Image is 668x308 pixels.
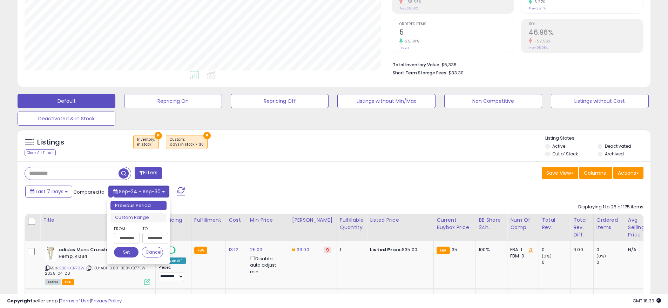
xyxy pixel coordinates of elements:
li: $6,338 [393,60,638,68]
span: 2025-10-8 18:39 GMT [633,297,661,304]
span: ROI [529,22,643,26]
strong: Copyright [7,297,33,304]
small: Prev: 35.11% [529,6,546,11]
button: Cancel [142,247,163,257]
div: $35.00 [370,247,428,253]
li: Custom Range [110,213,167,222]
div: Listed Price [370,216,431,224]
div: 100% [479,247,502,253]
span: OFF [175,247,186,253]
div: Clear All Filters [25,149,56,156]
label: Archived [605,151,624,157]
span: Inventory : [137,137,155,147]
label: To [142,225,163,232]
button: Non Competitive [444,94,542,108]
b: Total Inventory Value: [393,62,440,68]
label: Out of Stock [552,151,578,157]
label: Deactivated [605,143,631,149]
small: Prev: 98.98% [529,46,548,50]
div: 0 [596,247,625,253]
button: Repricing Off [231,94,329,108]
div: Ordered Items [596,216,622,231]
span: Compared to: [73,189,106,195]
div: seller snap | | [7,298,122,304]
button: Default [18,94,115,108]
div: Fulfillable Quantity [340,216,364,231]
span: Sep-24 - Sep-30 [119,188,161,195]
div: FBM: 0 [510,253,533,259]
div: 0 [596,259,625,266]
div: Fulfillment [194,216,223,224]
div: Avg Selling Price [628,216,654,239]
div: Preset: [158,265,186,281]
button: Set [114,247,139,257]
small: FBA [437,247,450,254]
a: 25.00 [250,246,263,253]
div: ASIN: [45,247,150,284]
span: 35 [452,246,457,253]
div: Disable auto adjust min [250,255,284,275]
label: From [114,225,139,232]
button: Columns [579,167,612,179]
div: Total Rev. [542,216,567,231]
button: Save View [542,167,578,179]
button: × [203,132,211,139]
div: days in stock < 30 [170,142,204,147]
div: [PERSON_NAME] [292,216,334,224]
div: Title [43,216,153,224]
p: Listing States: [545,135,650,142]
span: Last 7 Days [36,188,63,195]
button: Filters [135,167,162,179]
div: Repricing [158,216,188,224]
div: Min Price [250,216,286,224]
div: 0.00 [573,247,588,253]
span: Ordered Items [399,22,514,26]
a: 13.12 [229,246,238,253]
div: Displaying 1 to 25 of 175 items [578,204,643,210]
li: Previous Period [110,201,167,210]
a: Terms of Use [60,297,90,304]
small: (0%) [596,253,606,259]
h2: 46.96% [529,28,643,38]
a: Privacy Policy [91,297,122,304]
a: 33.00 [297,246,309,253]
div: 0 [542,259,570,266]
div: in stock [137,142,155,147]
div: N/A [628,247,651,253]
button: Listings without Cost [551,94,649,108]
div: Total Rev. Diff. [573,216,591,239]
button: × [155,132,162,139]
span: Columns [584,169,606,176]
label: Active [552,143,565,149]
button: Sep-24 - Sep-30 [108,186,169,197]
span: $33.30 [448,69,464,76]
div: Cost [229,216,244,224]
b: Listed Price: [370,246,402,253]
div: Current Buybox Price [437,216,473,231]
div: 1 [340,247,362,253]
small: -52.56% [532,39,551,44]
div: Num of Comp. [510,216,536,231]
button: Last 7 Days [25,186,72,197]
span: All listings currently available for purchase on Amazon [45,279,61,285]
a: B0BNXB773W [59,265,85,271]
div: BB Share 24h. [479,216,504,231]
span: Custom: [170,137,204,147]
img: 31PAjvwDyTL._SL40_.jpg [45,247,57,261]
span: | SKU: ADI-9.83-B0BNXB773W-2025-04-28 [45,265,148,276]
button: Listings without Min/Max [337,94,435,108]
div: 0 [542,247,570,253]
b: adidas Mens Crosshatch Pants, Hemp, 4034 [59,247,144,261]
button: Repricing On [124,94,222,108]
small: Prev: 4 [399,46,409,50]
b: Short Term Storage Fees: [393,70,447,76]
div: FBA: 1 [510,247,533,253]
small: (0%) [542,253,552,259]
button: Actions [613,167,643,179]
span: FBA [62,279,74,285]
small: FBA [194,247,207,254]
h5: Listings [37,138,64,147]
h2: 5 [399,28,514,38]
button: Deactivated & In Stock [18,112,115,126]
small: Prev: $95.02 [399,6,418,11]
